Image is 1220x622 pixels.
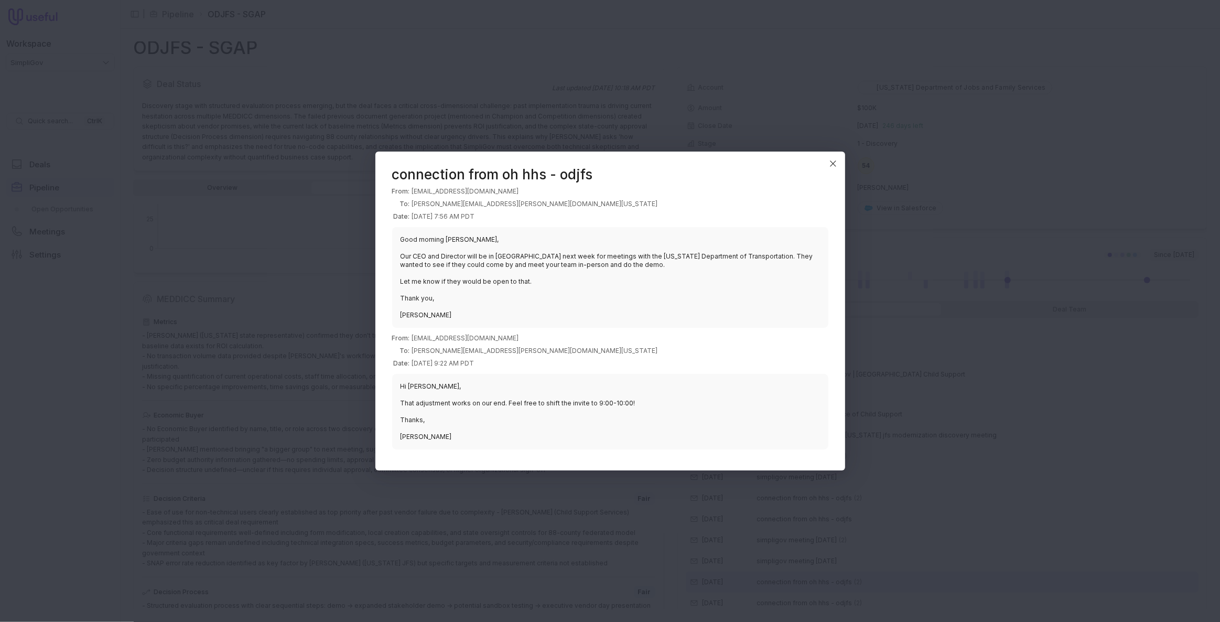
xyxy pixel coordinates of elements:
blockquote: Hi [PERSON_NAME], That adjustment works on our end. Feel free to shift the invite to 9:00-10:00! ... [392,374,828,449]
blockquote: Good morning [PERSON_NAME], Our CEO and Director will be in [GEOGRAPHIC_DATA] next week for meeti... [392,227,828,328]
th: Date: [392,210,412,223]
th: To: [392,345,412,357]
time: [DATE] 7:56 AM PDT [412,212,475,220]
th: From: [392,185,412,198]
th: Date: [392,357,412,370]
th: From: [392,332,412,345]
td: [EMAIL_ADDRESS][DOMAIN_NAME] [412,332,658,345]
time: [DATE] 9:22 AM PDT [412,359,474,367]
td: [PERSON_NAME][EMAIL_ADDRESS][PERSON_NAME][DOMAIN_NAME][US_STATE] [412,198,658,210]
header: connection from oh hhs - odjfs [392,168,828,181]
th: To: [392,198,412,210]
button: Close [825,156,841,171]
td: [PERSON_NAME][EMAIL_ADDRESS][PERSON_NAME][DOMAIN_NAME][US_STATE] [412,345,658,357]
td: [EMAIL_ADDRESS][DOMAIN_NAME] [412,185,658,198]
